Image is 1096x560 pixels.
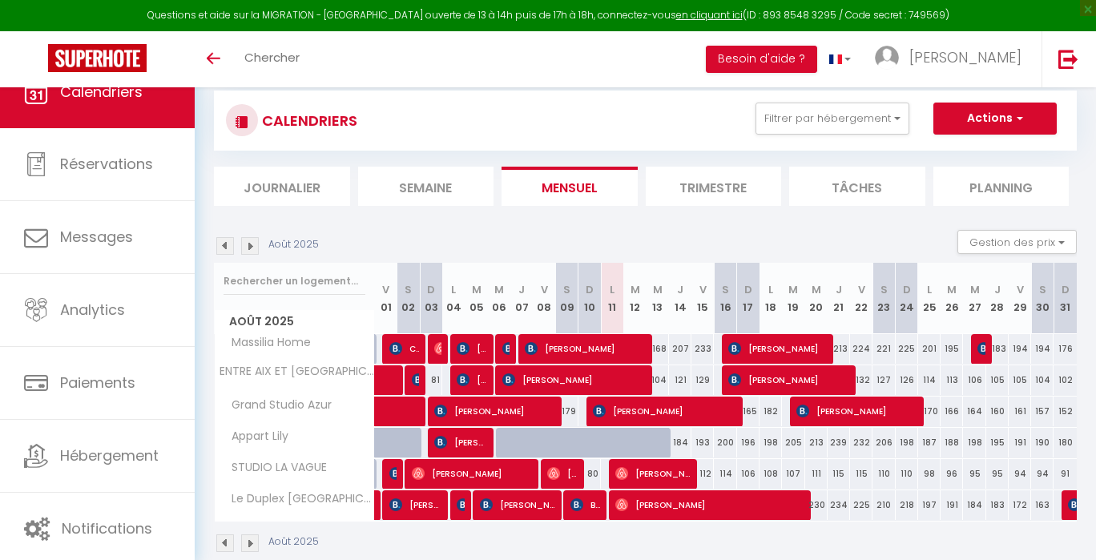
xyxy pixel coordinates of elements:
[805,428,828,457] div: 213
[217,365,377,377] span: ENTRE AIX ET [GEOGRAPHIC_DATA] - Petite maison à [GEOGRAPHIC_DATA]
[986,428,1009,457] div: 195
[970,282,980,297] abbr: M
[1031,365,1054,395] div: 104
[578,459,601,489] div: 80
[903,282,911,297] abbr: D
[412,365,419,395] span: [PERSON_NAME]
[214,167,350,206] li: Journalier
[631,282,640,297] abbr: M
[472,282,482,297] abbr: M
[737,397,760,426] div: 165
[615,458,690,489] span: [PERSON_NAME]
[420,263,442,334] th: 03
[714,428,736,457] div: 200
[669,263,691,334] th: 14
[850,263,872,334] th: 22
[872,263,895,334] th: 23
[1054,263,1077,334] th: 31
[502,365,644,395] span: [PERSON_NAME]
[828,334,850,364] div: 213
[556,263,578,334] th: 09
[217,428,292,445] span: Appart Lily
[805,263,828,334] th: 20
[358,167,494,206] li: Semaine
[872,428,895,457] div: 206
[850,334,872,364] div: 224
[782,263,804,334] th: 19
[927,282,932,297] abbr: L
[1031,334,1054,364] div: 194
[986,397,1009,426] div: 160
[217,490,377,508] span: Le Duplex [GEOGRAPHIC_DATA]
[760,263,782,334] th: 18
[941,459,963,489] div: 96
[1031,490,1054,520] div: 163
[647,263,669,334] th: 13
[389,489,441,520] span: [PERSON_NAME]
[986,334,1009,364] div: 183
[977,333,985,364] span: [PERSON_NAME]
[918,263,941,334] th: 25
[941,428,963,457] div: 188
[1031,397,1054,426] div: 157
[796,396,916,426] span: [PERSON_NAME]
[457,333,486,364] span: [PERSON_NAME] crespy
[756,103,909,135] button: Filtrer par hébergement
[691,263,714,334] th: 15
[918,428,941,457] div: 187
[828,490,850,520] div: 234
[986,490,1009,520] div: 183
[451,282,456,297] abbr: L
[872,334,895,364] div: 221
[375,263,397,334] th: 01
[1054,397,1077,426] div: 152
[850,365,872,395] div: 132
[699,282,707,297] abbr: V
[760,397,782,426] div: 182
[60,373,135,393] span: Paiements
[465,263,488,334] th: 05
[805,459,828,489] div: 111
[782,459,804,489] div: 107
[434,427,486,457] span: [PERSON_NAME]
[570,489,600,520] span: Bouzeriba Radja
[941,334,963,364] div: 195
[875,46,899,70] img: ...
[586,282,594,297] abbr: D
[714,263,736,334] th: 16
[677,282,683,297] abbr: J
[1031,263,1054,334] th: 30
[502,167,638,206] li: Mensuel
[60,82,143,102] span: Calendriers
[653,282,663,297] abbr: M
[593,396,735,426] span: [PERSON_NAME]
[896,490,918,520] div: 218
[1054,459,1077,489] div: 91
[909,47,1021,67] span: [PERSON_NAME]
[442,263,465,334] th: 04
[563,282,570,297] abbr: S
[994,282,1001,297] abbr: J
[518,282,525,297] abbr: J
[836,282,842,297] abbr: J
[963,263,985,334] th: 27
[963,428,985,457] div: 198
[601,263,623,334] th: 11
[533,263,555,334] th: 08
[1039,282,1046,297] abbr: S
[896,428,918,457] div: 198
[941,365,963,395] div: 113
[224,267,365,296] input: Rechercher un logement...
[647,334,669,364] div: 168
[646,167,782,206] li: Trimestre
[986,459,1009,489] div: 95
[760,428,782,457] div: 198
[60,227,133,247] span: Messages
[676,8,743,22] a: en cliquant ici
[405,282,412,297] abbr: S
[872,459,895,489] div: 110
[957,230,1077,254] button: Gestion des prix
[768,282,773,297] abbr: L
[268,237,319,252] p: Août 2025
[556,397,578,426] div: 179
